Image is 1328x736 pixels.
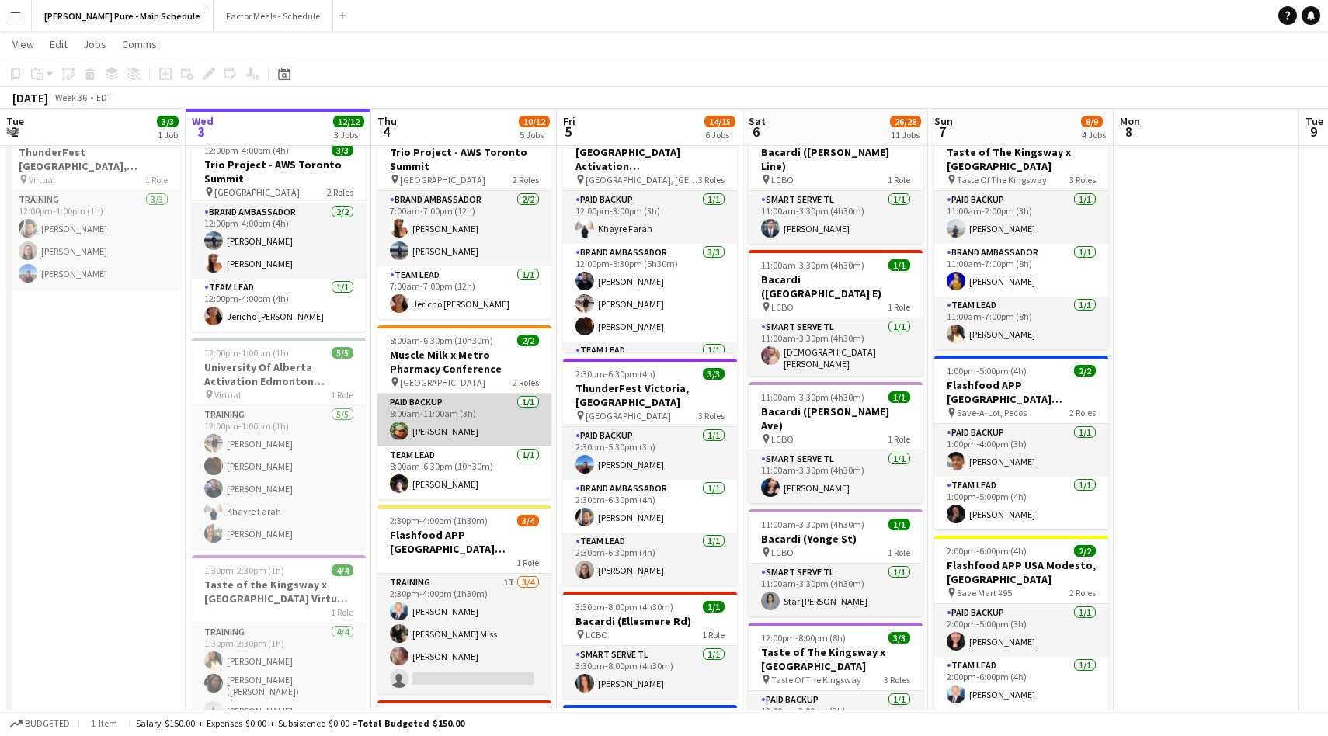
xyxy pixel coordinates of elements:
div: In progress12:00pm-4:00pm (4h)3/3Trio Project - AWS Toronto Summit [GEOGRAPHIC_DATA]2 RolesBrand ... [192,123,366,332]
h3: Taste of The Kingsway x [GEOGRAPHIC_DATA] [749,645,923,673]
app-card-role: Smart Serve TL1/111:00am-3:30pm (4h30m)[PERSON_NAME] [749,191,923,244]
app-job-card: 11:00am-7:00pm (8h)3/3Taste of The Kingsway x [GEOGRAPHIC_DATA] Taste Of The Kingsway3 RolesPaid ... [934,123,1108,349]
span: [GEOGRAPHIC_DATA] [400,174,485,186]
span: Tue [6,114,24,128]
app-card-role: Team Lead1/111:00am-7:00pm (8h)[PERSON_NAME] [934,297,1108,349]
span: 3 Roles [698,174,725,186]
div: 7:00am-7:00pm (12h)3/3Trio Project - AWS Toronto Summit [GEOGRAPHIC_DATA]2 RolesBrand Ambassador2... [377,123,551,319]
span: 1 Role [888,433,910,445]
app-job-card: 3:30pm-8:00pm (4h30m)1/1Bacardi (Ellesmere Rd) LCBO1 RoleSmart Serve TL1/13:30pm-8:00pm (4h30m)[P... [563,592,737,699]
span: LCBO [771,301,794,313]
app-card-role: Smart Serve TL1/111:00am-3:30pm (4h30m)Star [PERSON_NAME] [749,564,923,616]
div: 2:00pm-6:00pm (4h)2/2Flashfood APP USA Modesto, [GEOGRAPHIC_DATA] Save Mart #952 RolesPaid Backup... [934,536,1108,710]
span: Taste Of The Kingsway [957,174,1047,186]
span: Jobs [83,37,106,51]
span: 2 Roles [327,186,353,198]
h3: Bacardi ([PERSON_NAME] Line) [749,145,923,173]
app-job-card: 11:00am-3:30pm (4h30m)1/1Bacardi ([GEOGRAPHIC_DATA] E) LCBO1 RoleSmart Serve TL1/111:00am-3:30pm ... [749,250,923,376]
h3: [GEOGRAPHIC_DATA] Activation [GEOGRAPHIC_DATA] [563,145,737,173]
app-job-card: 12:00pm-5:30pm (5h30m)5/5[GEOGRAPHIC_DATA] Activation [GEOGRAPHIC_DATA] [GEOGRAPHIC_DATA], [GEOGR... [563,123,737,352]
a: View [6,34,40,54]
div: 3 Jobs [334,129,363,141]
span: 7 [932,123,953,141]
app-card-role: Team Lead1/112:00pm-4:00pm (4h)Jericho [PERSON_NAME] [192,279,366,332]
span: 11:00am-3:30pm (4h30m) [761,391,864,403]
span: 3 Roles [884,674,910,686]
span: LCBO [771,547,794,558]
span: 2:30pm-4:00pm (1h30m) [390,515,488,526]
span: 5/5 [332,347,353,359]
app-job-card: 11:00am-3:30pm (4h30m)1/1Bacardi (Yonge St) LCBO1 RoleSmart Serve TL1/111:00am-3:30pm (4h30m)Star... [749,509,923,616]
span: Save Mart #95 [957,587,1012,599]
span: 1/1 [888,391,910,403]
app-card-role: Smart Serve TL1/111:00am-3:30pm (4h30m)[PERSON_NAME] [749,450,923,503]
span: LCBO [771,174,794,186]
div: 11 Jobs [891,129,920,141]
app-job-card: 11:00am-3:30pm (4h30m)1/1Bacardi ([PERSON_NAME] Line) LCBO1 RoleSmart Serve TL1/111:00am-3:30pm (... [749,123,923,244]
a: Jobs [77,34,113,54]
span: 8:00am-6:30pm (10h30m) [390,335,493,346]
h3: Trio Project - AWS Toronto Summit [377,145,551,173]
span: 1 Role [888,547,910,558]
app-card-role: Training3/312:00pm-1:00pm (1h)[PERSON_NAME][PERSON_NAME][PERSON_NAME] [6,191,180,289]
span: 3:30pm-8:00pm (4h30m) [575,601,673,613]
h3: Bacardi ([PERSON_NAME] Ave) [749,404,923,432]
app-job-card: 12:00pm-1:00pm (1h)5/5University Of Alberta Activation Edmonton Training Virtual1 RoleTraining5/5... [192,338,366,549]
span: 3 Roles [698,410,725,422]
app-card-role: Paid Backup1/12:30pm-5:30pm (3h)[PERSON_NAME] [563,427,737,480]
span: 14/15 [704,116,735,127]
span: 2/2 [1074,365,1096,377]
app-job-card: 11:00am-3:30pm (4h30m)1/1Bacardi ([PERSON_NAME] Ave) LCBO1 RoleSmart Serve TL1/111:00am-3:30pm (4... [749,382,923,503]
div: 2:30pm-4:00pm (1h30m)3/4Flashfood APP [GEOGRAPHIC_DATA] Modesto Training1 RoleTraining1I3/42:30pm... [377,505,551,694]
span: 12:00pm-4:00pm (4h) [204,144,289,156]
span: 4 [375,123,397,141]
span: 4/4 [332,564,353,576]
span: Edit [50,37,68,51]
span: 3/3 [888,632,910,644]
span: 10/12 [519,116,550,127]
span: Week 36 [51,92,90,103]
span: 1:30pm-2:30pm (1h) [204,564,284,576]
h3: Taste of The Kingsway x [GEOGRAPHIC_DATA] [934,145,1108,173]
app-card-role: Team Lead1/17:00am-7:00pm (12h)Jericho [PERSON_NAME] [377,266,551,319]
span: LCBO [586,629,608,641]
app-card-role: Paid Backup1/12:00pm-5:00pm (3h)[PERSON_NAME] [934,604,1108,657]
span: Comms [122,37,157,51]
span: 1/1 [888,519,910,530]
h3: Bacardi ([GEOGRAPHIC_DATA] E) [749,273,923,300]
div: 2:30pm-6:30pm (4h)3/3ThunderFest Victoria, [GEOGRAPHIC_DATA] [GEOGRAPHIC_DATA]3 RolesPaid Backup1... [563,359,737,585]
button: Budgeted [8,715,72,732]
span: Virtual [214,389,241,401]
span: [GEOGRAPHIC_DATA] [586,410,671,422]
div: [DATE] [12,90,48,106]
span: 2:00pm-6:00pm (4h) [947,545,1027,557]
span: 1/1 [888,259,910,271]
h3: Taste of the Kingsway x [GEOGRAPHIC_DATA] Virtual Training [192,578,366,606]
span: 3/3 [332,144,353,156]
span: 6 [746,123,766,141]
app-card-role: Smart Serve TL1/13:30pm-8:00pm (4h30m)[PERSON_NAME] [563,646,737,699]
app-card-role: Team Lead1/12:30pm-6:30pm (4h)[PERSON_NAME] [563,533,737,585]
app-card-role: Training1I3/42:30pm-4:00pm (1h30m)[PERSON_NAME][PERSON_NAME] Miss[PERSON_NAME] [377,574,551,694]
span: Taste Of The Kingsway [771,674,861,686]
span: Save-A-Lot, Pecos [957,407,1027,418]
app-job-card: 8:00am-6:30pm (10h30m)2/2Muscle Milk x Metro Pharmacy Conference [GEOGRAPHIC_DATA]2 RolesPaid Bac... [377,325,551,499]
app-card-role: Team Lead1/1 [563,342,737,394]
span: 2 Roles [513,377,539,388]
app-job-card: 1:00pm-5:00pm (4h)2/2Flashfood APP [GEOGRAPHIC_DATA] [GEOGRAPHIC_DATA], [GEOGRAPHIC_DATA] Save-A-... [934,356,1108,529]
h3: University Of Alberta Activation Edmonton Training [192,360,366,388]
span: 8 [1118,123,1140,141]
span: Virtual [29,174,55,186]
span: 1 Role [331,606,353,618]
h3: Bacardi (Yonge St) [749,532,923,546]
app-card-role: Paid Backup1/111:00am-2:00pm (3h)[PERSON_NAME] [934,191,1108,244]
span: 11:00am-3:30pm (4h30m) [761,259,864,271]
span: 12:00pm-8:00pm (8h) [761,632,846,644]
div: EDT [96,92,113,103]
a: Edit [43,34,74,54]
span: Wed [192,114,214,128]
